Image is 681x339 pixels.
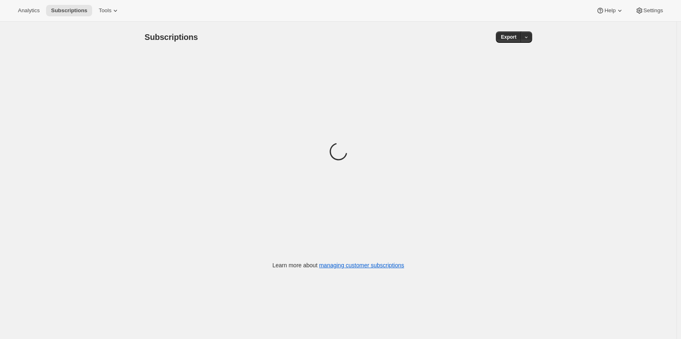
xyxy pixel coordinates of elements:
[591,5,628,16] button: Help
[99,7,111,14] span: Tools
[643,7,663,14] span: Settings
[13,5,44,16] button: Analytics
[501,34,516,40] span: Export
[630,5,668,16] button: Settings
[604,7,615,14] span: Help
[94,5,124,16] button: Tools
[51,7,87,14] span: Subscriptions
[272,261,404,269] p: Learn more about
[18,7,40,14] span: Analytics
[319,262,404,269] a: managing customer subscriptions
[145,33,198,42] span: Subscriptions
[46,5,92,16] button: Subscriptions
[496,31,521,43] button: Export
